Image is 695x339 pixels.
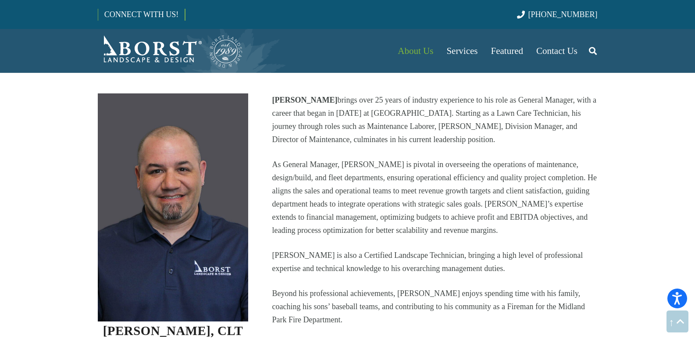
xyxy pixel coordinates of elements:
[491,46,523,56] span: Featured
[272,249,597,275] p: [PERSON_NAME] is also a Certified Landscape Technician, bringing a high level of professional exp...
[517,10,597,19] a: [PHONE_NUMBER]
[272,93,597,146] p: brings over 25 years of industry experience to his role as General Manager, with a career that be...
[103,324,243,338] strong: [PERSON_NAME], CLT
[530,29,584,73] a: Contact Us
[440,29,484,73] a: Services
[272,96,337,104] strong: [PERSON_NAME]
[584,40,602,62] a: Search
[446,46,478,56] span: Services
[666,310,688,332] a: Back to top
[98,4,185,25] a: CONNECT WITH US!
[98,33,243,68] a: Borst-Logo
[398,46,433,56] span: About Us
[485,29,530,73] a: Featured
[391,29,440,73] a: About Us
[536,46,577,56] span: Contact Us
[272,158,597,237] p: As General Manager, [PERSON_NAME] is pivotal in overseeing the operations of maintenance, design/...
[272,287,597,326] p: Beyond his professional achievements, [PERSON_NAME] enjoys spending time with his family, coachin...
[528,10,598,19] span: [PHONE_NUMBER]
